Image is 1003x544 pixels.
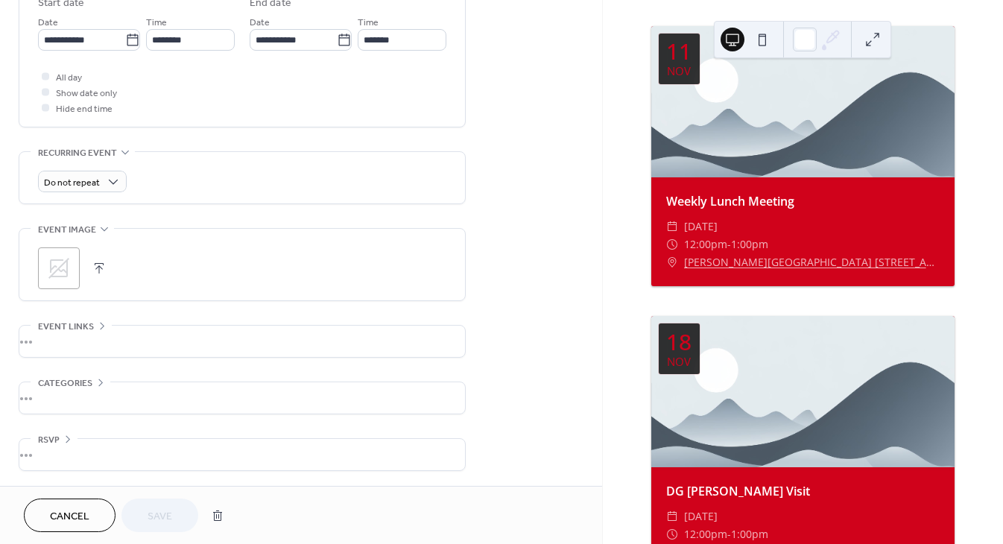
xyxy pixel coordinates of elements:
[684,507,718,525] span: [DATE]
[666,525,678,543] div: ​
[727,235,731,253] span: -
[667,356,691,367] div: Nov
[727,525,731,543] span: -
[38,432,60,448] span: RSVP
[666,235,678,253] div: ​
[666,218,678,235] div: ​
[38,319,94,335] span: Event links
[684,218,718,235] span: [DATE]
[250,15,270,31] span: Date
[684,235,727,253] span: 12:00pm
[44,174,100,192] span: Do not repeat
[684,525,727,543] span: 12:00pm
[666,507,678,525] div: ​
[38,15,58,31] span: Date
[666,40,692,63] div: 11
[56,101,113,117] span: Hide end time
[651,192,955,210] div: Weekly Lunch Meeting
[38,247,80,289] div: ;
[38,222,96,238] span: Event image
[50,509,89,525] span: Cancel
[666,253,678,271] div: ​
[358,15,379,31] span: Time
[24,499,116,532] button: Cancel
[666,331,692,353] div: 18
[38,376,92,391] span: Categories
[651,482,955,500] div: DG [PERSON_NAME] Visit
[56,86,117,101] span: Show date only
[38,145,117,161] span: Recurring event
[667,66,691,77] div: Nov
[684,253,940,271] a: [PERSON_NAME][GEOGRAPHIC_DATA] [STREET_ADDRESS][PERSON_NAME]
[146,15,167,31] span: Time
[56,70,82,86] span: All day
[731,525,768,543] span: 1:00pm
[19,382,465,414] div: •••
[19,439,465,470] div: •••
[731,235,768,253] span: 1:00pm
[19,326,465,357] div: •••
